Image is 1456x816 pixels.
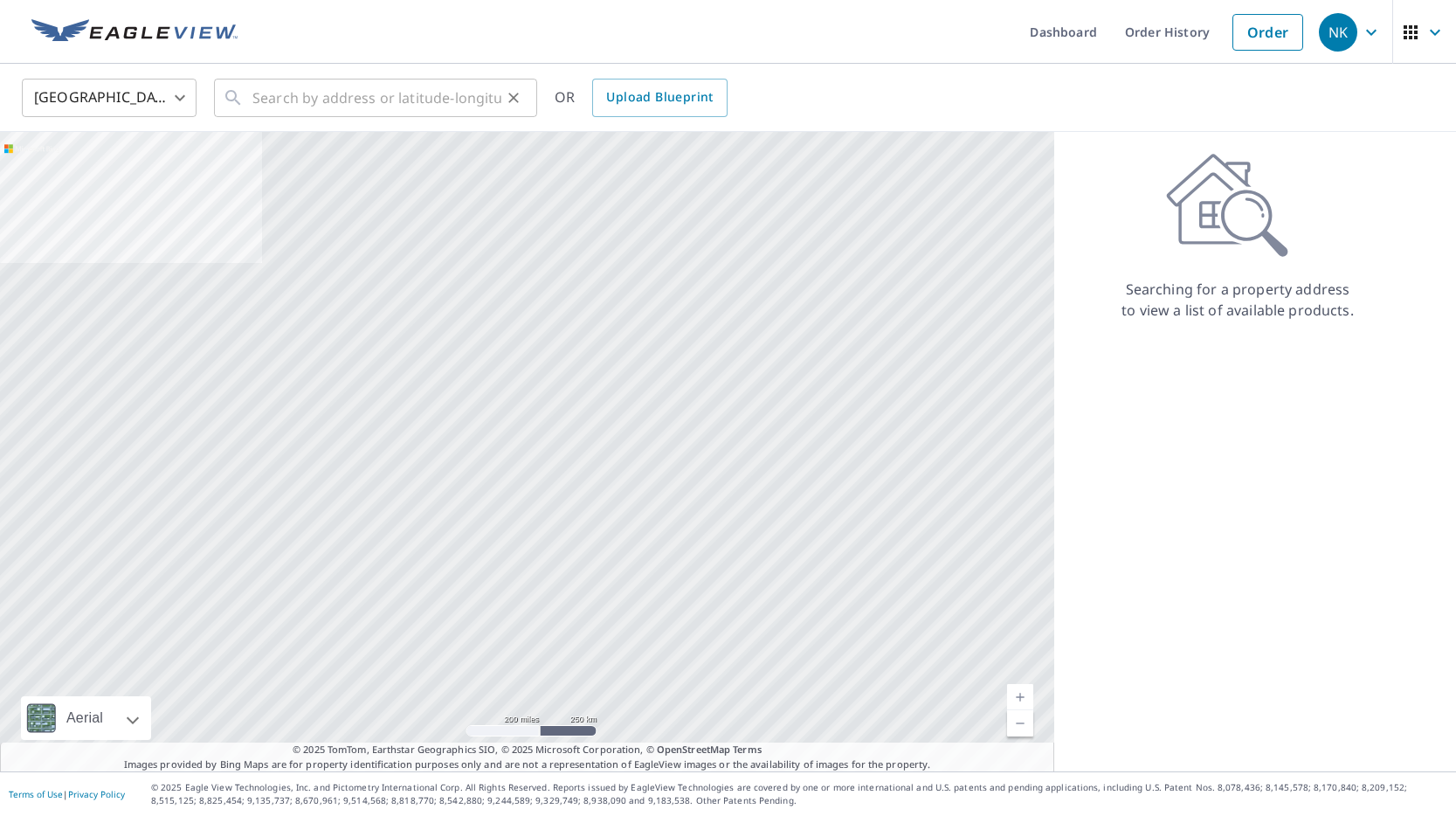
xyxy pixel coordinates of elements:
[293,743,762,757] span: © 2025 TomTom, Earthstar Geographics SIO, © 2025 Microsoft Corporation, ©
[592,79,727,117] a: Upload Blueprint
[9,788,63,800] a: Terms of Use
[555,79,728,117] div: OR
[501,86,526,110] button: Clear
[68,788,125,800] a: Privacy Policy
[733,743,762,756] a: Terms
[606,86,713,108] span: Upload Blueprint
[1232,14,1303,51] a: Order
[21,696,151,740] div: Aerial
[9,789,125,799] p: |
[252,73,501,122] input: Search by address or latitude-longitude
[1007,684,1033,710] a: Current Level 5, Zoom In
[657,743,730,756] a: OpenStreetMap
[31,19,238,45] img: EV Logo
[22,73,197,122] div: [GEOGRAPHIC_DATA]
[1121,279,1355,321] p: Searching for a property address to view a list of available products.
[1007,710,1033,736] a: Current Level 5, Zoom Out
[151,781,1447,807] p: © 2025 Eagle View Technologies, Inc. and Pictometry International Corp. All Rights Reserved. Repo...
[61,696,108,740] div: Aerial
[1319,13,1357,52] div: NK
